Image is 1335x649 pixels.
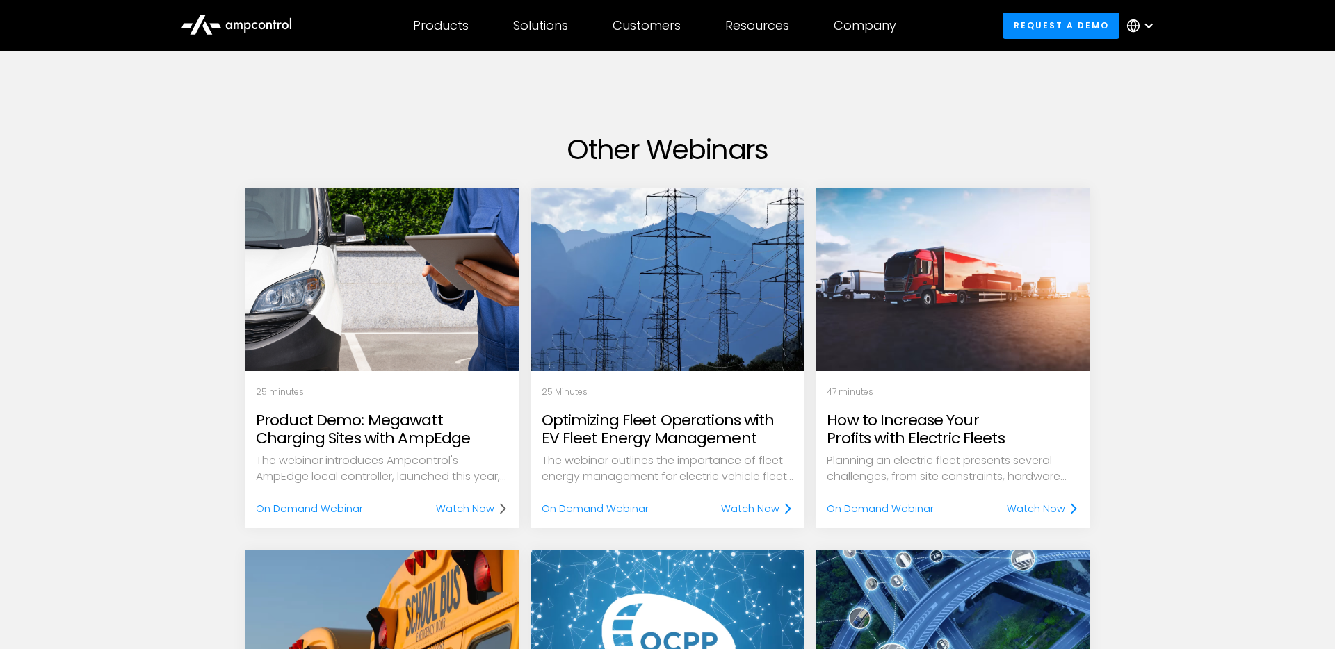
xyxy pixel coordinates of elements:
[542,501,649,516] div: On Demand Webinar
[436,501,494,516] div: Watch Now
[413,18,469,33] div: Products
[531,188,805,371] img: Charged Up: Optimizing Electric Fleets with Energy Management
[827,453,1079,484] p: Planning an electric fleet presents several challenges, from site constraints, hardware options, ...
[542,453,794,484] p: The webinar outlines the importance of fleet energy management for electric vehicle fleet operati...
[613,18,681,33] div: Customers
[245,133,1090,166] h2: Other Webinars
[513,18,568,33] div: Solutions
[1007,501,1065,516] div: Watch Now
[827,501,934,516] div: On Demand Webinar
[542,411,794,448] h2: Optimizing Fleet Operations with EV Fleet Energy Management
[256,501,363,516] div: On Demand Webinar
[1007,501,1079,516] a: Watch Now
[224,174,540,385] img: AmpEdge - local controller for EV fleet solutions and MW charging sites
[436,501,508,516] a: Watch Now
[816,188,1090,371] img: How to Increase Your Profits with Electric Fleets
[542,386,794,397] p: 25 Minutes
[256,453,508,484] p: The webinar introduces Ampcontrol's AmpEdge local controller, launched this year, to address spec...
[725,18,789,33] div: Resources
[256,386,508,397] p: 25 minutes
[721,501,779,516] div: Watch Now
[827,411,1079,448] h2: How to Increase Your Profits with Electric Fleets
[1003,13,1119,38] a: Request a demo
[827,386,1079,397] p: 47 minutes
[256,411,508,448] h2: Product Demo: Megawatt Charging Sites with AmpEdge
[721,501,793,516] a: Watch Now
[834,18,896,33] div: Company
